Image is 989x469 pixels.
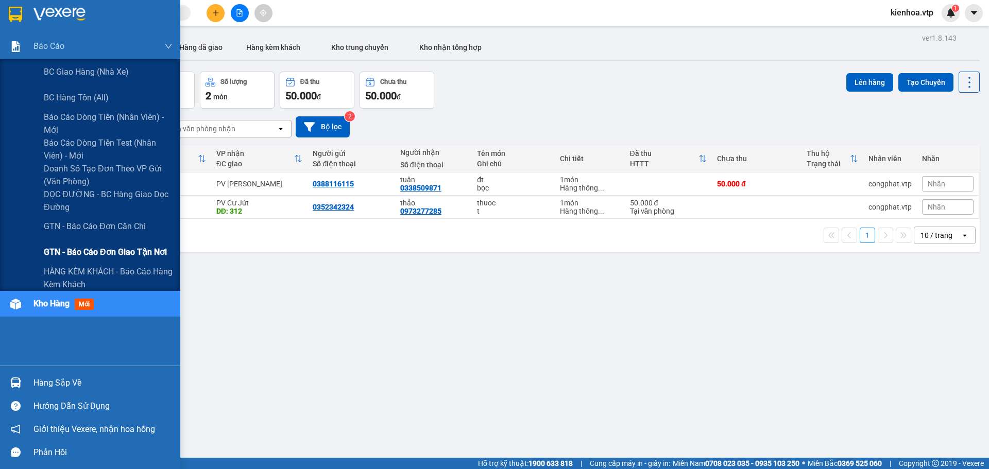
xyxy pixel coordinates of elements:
[477,160,549,168] div: Ghi chú
[33,40,64,53] span: Báo cáo
[868,203,912,211] div: congphat.vtp
[890,458,891,469] span: |
[11,447,21,457] span: message
[400,207,441,215] div: 0973277285
[207,4,225,22] button: plus
[598,184,604,192] span: ...
[868,154,912,163] div: Nhân viên
[560,207,620,215] div: Hàng thông thường
[868,180,912,188] div: congphat.vtp
[216,199,303,207] div: PV Cư Jút
[598,207,604,215] span: ...
[808,458,882,469] span: Miền Bắc
[560,176,620,184] div: 1 món
[673,458,799,469] span: Miền Nam
[211,145,308,172] th: Toggle SortBy
[838,459,882,467] strong: 0369 525 060
[10,41,21,52] img: solution-icon
[932,460,939,467] span: copyright
[200,72,275,109] button: Số lượng2món
[560,184,620,192] div: Hàng thông thường
[477,184,549,192] div: bọc
[313,203,354,211] div: 0352342324
[477,176,549,184] div: đt
[560,154,620,163] div: Chi tiết
[528,459,573,467] strong: 1900 633 818
[478,458,573,469] span: Hỗ trợ kỹ thuật:
[9,7,22,22] img: logo-vxr
[400,161,467,169] div: Số điện thoại
[946,8,956,18] img: icon-new-feature
[254,4,272,22] button: aim
[630,199,707,207] div: 50.000 đ
[345,111,355,121] sup: 2
[922,32,957,44] div: ver 1.8.143
[164,42,173,50] span: down
[419,43,482,51] span: Kho nhận tổng hợp
[717,180,796,188] div: 50.000 đ
[630,149,698,158] div: Đã thu
[317,93,321,101] span: đ
[300,78,319,85] div: Đã thu
[10,299,21,309] img: warehouse-icon
[213,93,228,101] span: món
[380,78,406,85] div: Chưa thu
[10,377,21,388] img: warehouse-icon
[477,199,549,207] div: thuoc
[922,154,974,163] div: Nhãn
[965,4,983,22] button: caret-down
[260,9,267,16] span: aim
[860,228,875,243] button: 1
[581,458,582,469] span: |
[33,445,173,460] div: Phản hồi
[802,461,805,465] span: ⚪️
[560,199,620,207] div: 1 món
[920,230,952,240] div: 10 / trang
[400,199,467,207] div: thảo
[44,91,109,104] span: BC hàng tồn (all)
[33,375,173,391] div: Hàng sắp về
[231,4,249,22] button: file-add
[961,231,969,239] svg: open
[246,43,300,51] span: Hàng kèm khách
[164,124,235,134] div: Chọn văn phòng nhận
[928,180,945,188] span: Nhãn
[397,93,401,101] span: đ
[717,154,796,163] div: Chưa thu
[44,65,129,78] span: BC giao hàng (nhà xe)
[802,145,863,172] th: Toggle SortBy
[11,424,21,434] span: notification
[331,43,388,51] span: Kho trung chuyển
[953,5,957,12] span: 1
[171,35,231,60] button: Hàng đã giao
[807,149,850,158] div: Thu hộ
[44,220,146,233] span: GTN - Báo cáo đơn cần chi
[285,90,317,102] span: 50.000
[280,72,354,109] button: Đã thu50.000đ
[846,73,893,92] button: Lên hàng
[236,9,243,16] span: file-add
[33,398,173,414] div: Hướng dẫn sử dụng
[220,78,247,85] div: Số lượng
[969,8,979,18] span: caret-down
[477,149,549,158] div: Tên món
[400,184,441,192] div: 0338509871
[400,148,467,157] div: Người nhận
[44,111,173,136] span: Báo cáo dòng tiền (nhân viên) - mới
[296,116,350,137] button: Bộ lọc
[365,90,397,102] span: 50.000
[277,125,285,133] svg: open
[477,207,549,215] div: t
[33,423,155,436] span: Giới thiệu Vexere, nhận hoa hồng
[216,160,295,168] div: ĐC giao
[928,203,945,211] span: Nhãn
[313,180,354,188] div: 0388116115
[625,145,712,172] th: Toggle SortBy
[590,458,670,469] span: Cung cấp máy in - giấy in:
[44,136,173,162] span: Báo cáo dòng tiền test (nhân viên) - mới
[11,401,21,411] span: question-circle
[882,6,942,19] span: kienhoa.vtp
[360,72,434,109] button: Chưa thu50.000đ
[630,207,707,215] div: Tại văn phòng
[216,180,303,188] div: PV [PERSON_NAME]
